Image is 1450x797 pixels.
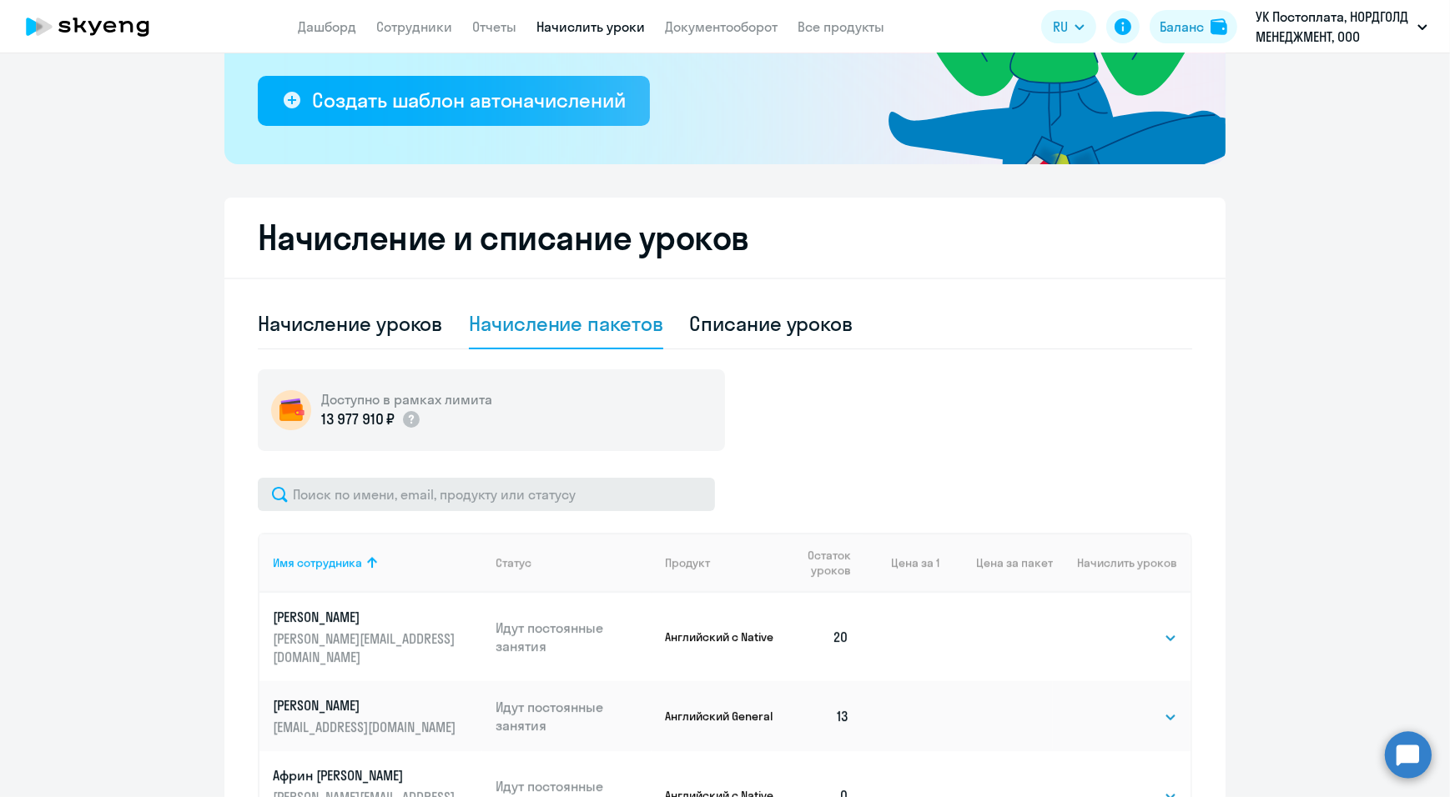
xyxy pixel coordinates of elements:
[496,555,531,570] div: Статус
[376,18,452,35] a: Сотрудники
[298,18,356,35] a: Дашборд
[778,593,863,681] td: 20
[690,310,853,337] div: Списание уроков
[496,619,652,655] p: Идут постоянные занятия
[472,18,516,35] a: Отчеты
[1211,18,1227,35] img: balance
[273,555,362,570] div: Имя сотрудника
[258,310,442,337] div: Начисление уроков
[791,548,850,578] span: Остаток уроков
[791,548,863,578] div: Остаток уроков
[665,709,778,724] p: Английский General
[258,478,715,511] input: Поиск по имени, email, продукту или статусу
[273,718,460,736] p: [EMAIL_ADDRESS][DOMAIN_NAME]
[778,681,863,751] td: 13
[1160,17,1204,37] div: Баланс
[665,18,778,35] a: Документооборот
[863,533,939,593] th: Цена за 1
[273,608,460,626] p: [PERSON_NAME]
[273,696,460,714] p: [PERSON_NAME]
[258,218,1192,258] h2: Начисление и списание уроков
[273,629,460,666] p: [PERSON_NAME][EMAIL_ADDRESS][DOMAIN_NAME]
[1247,7,1436,47] button: УК Постоплата, НОРДГОЛД МЕНЕДЖМЕНТ, ООО
[798,18,884,35] a: Все продукты
[273,696,482,736] a: [PERSON_NAME][EMAIL_ADDRESS][DOMAIN_NAME]
[258,76,650,126] button: Создать шаблон автоначислений
[469,310,662,337] div: Начисление пакетов
[321,409,395,430] p: 13 977 910 ₽
[273,608,482,666] a: [PERSON_NAME][PERSON_NAME][EMAIL_ADDRESS][DOMAIN_NAME]
[1041,10,1096,43] button: RU
[665,555,778,570] div: Продукт
[271,390,311,430] img: wallet-circle.png
[1053,17,1068,37] span: RU
[665,555,710,570] div: Продукт
[273,555,482,570] div: Имя сотрудника
[665,629,778,644] p: Английский с Native
[496,698,652,734] p: Идут постоянные занятия
[321,390,492,409] h5: Доступно в рамках лимита
[496,555,652,570] div: Статус
[1053,533,1191,593] th: Начислить уроков
[939,533,1053,593] th: Цена за пакет
[312,87,625,113] div: Создать шаблон автоначислений
[536,18,645,35] a: Начислить уроки
[1256,7,1411,47] p: УК Постоплата, НОРДГОЛД МЕНЕДЖМЕНТ, ООО
[1150,10,1237,43] button: Балансbalance
[273,766,460,784] p: Африн [PERSON_NAME]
